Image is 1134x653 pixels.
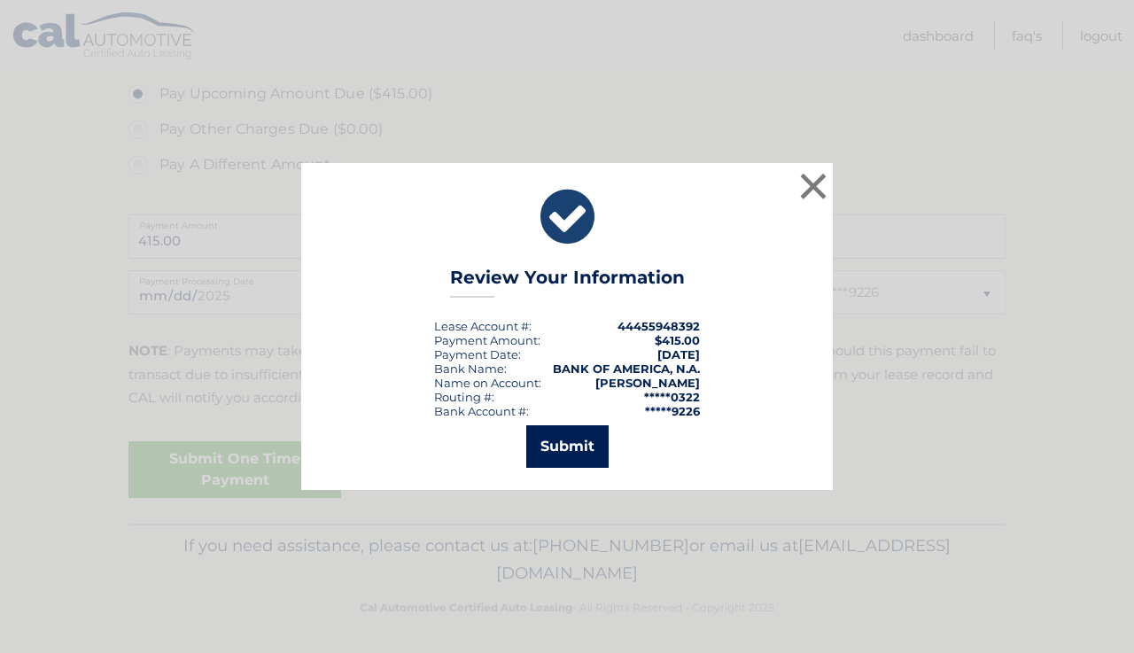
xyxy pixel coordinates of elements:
[434,347,518,361] span: Payment Date
[434,376,541,390] div: Name on Account:
[434,404,529,418] div: Bank Account #:
[434,333,540,347] div: Payment Amount:
[657,347,700,361] span: [DATE]
[617,319,700,333] strong: 44455948392
[553,361,700,376] strong: BANK OF AMERICA, N.A.
[450,267,685,298] h3: Review Your Information
[434,390,494,404] div: Routing #:
[526,425,609,468] button: Submit
[655,333,700,347] span: $415.00
[434,361,507,376] div: Bank Name:
[796,168,831,204] button: ×
[595,376,700,390] strong: [PERSON_NAME]
[434,347,521,361] div: :
[434,319,532,333] div: Lease Account #:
